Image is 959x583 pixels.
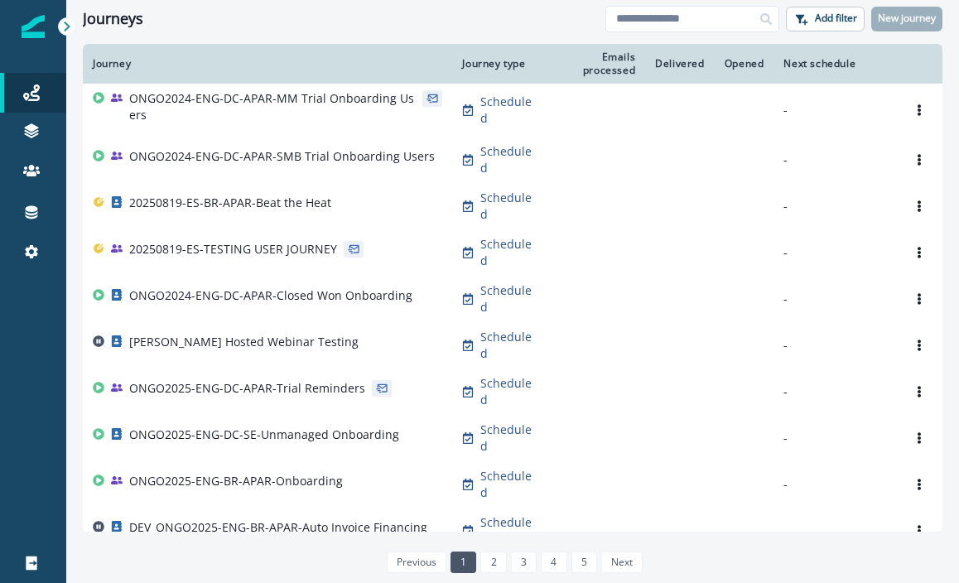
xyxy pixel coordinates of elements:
a: 20250819-ES-BR-APAR-Beat the HeatScheduled--Options [83,183,942,229]
p: Add filter [815,12,857,24]
p: - [783,198,886,214]
p: - [783,383,886,400]
div: Next schedule [783,57,886,70]
button: Options [906,194,932,219]
p: ONGO2024-ENG-DC-APAR-MM Trial Onboarding Users [129,90,416,123]
p: - [783,244,886,261]
p: Scheduled [480,375,538,408]
button: Options [906,379,932,404]
a: ONGO2025-ENG-DC-SE-Unmanaged OnboardingScheduled--Options [83,415,942,461]
a: DEV_ONGO2025-ENG-BR-APAR-Auto Invoice FinancingScheduled--Options [83,508,942,554]
button: New journey [871,7,942,31]
p: ONGO2024-ENG-DC-APAR-Closed Won Onboarding [129,287,412,304]
a: Page 5 [571,552,597,573]
p: 20250819-ES-TESTING USER JOURNEY [129,241,337,258]
p: Scheduled [480,282,538,316]
p: - [783,337,886,354]
button: Options [906,426,932,450]
a: ONGO2025-ENG-DC-APAR-Trial RemindersScheduled--Options [83,369,942,415]
p: Scheduled [480,468,538,501]
button: Options [906,287,932,311]
p: ONGO2024-ENG-DC-APAR-SMB Trial Onboarding Users [129,148,435,165]
ul: Pagination [383,552,643,573]
button: Options [906,240,932,265]
p: Scheduled [480,143,538,176]
h1: Journeys [83,10,143,28]
p: Scheduled [480,94,538,127]
p: - [783,102,886,118]
p: Scheduled [480,329,538,362]
div: Journey type [462,57,538,70]
a: Next page [601,552,643,573]
a: ONGO2024-ENG-DC-APAR-Closed Won OnboardingScheduled--Options [83,276,942,322]
a: Page 1 is your current page [451,552,476,573]
p: - [783,523,886,539]
p: Scheduled [480,514,538,547]
a: [PERSON_NAME] Hosted Webinar TestingScheduled--Options [83,322,942,369]
a: ONGO2024-ENG-DC-APAR-MM Trial Onboarding UsersScheduled--Options [83,84,942,137]
p: Scheduled [480,190,538,223]
p: - [783,430,886,446]
p: Scheduled [480,236,538,269]
a: ONGO2025-ENG-BR-APAR-OnboardingScheduled--Options [83,461,942,508]
p: DEV_ONGO2025-ENG-BR-APAR-Auto Invoice Financing [129,519,427,536]
p: ONGO2025-ENG-BR-APAR-Onboarding [129,473,343,489]
p: - [783,291,886,307]
button: Options [906,472,932,497]
button: Options [906,98,932,123]
button: Options [906,333,932,358]
a: 20250819-ES-TESTING USER JOURNEYScheduled--Options [83,229,942,276]
p: ONGO2025-ENG-DC-SE-Unmanaged Onboarding [129,426,399,443]
p: - [783,476,886,493]
div: Emails processed [558,51,635,77]
p: - [783,152,886,168]
p: 20250819-ES-BR-APAR-Beat the Heat [129,195,331,211]
button: Options [906,518,932,543]
p: ONGO2025-ENG-DC-APAR-Trial Reminders [129,380,365,397]
a: Page 4 [541,552,566,573]
div: Opened [725,57,764,70]
p: [PERSON_NAME] Hosted Webinar Testing [129,334,359,350]
button: Add filter [786,7,865,31]
img: Inflection [22,15,45,38]
a: Page 2 [480,552,506,573]
a: ONGO2024-ENG-DC-APAR-SMB Trial Onboarding UsersScheduled--Options [83,137,942,183]
button: Options [906,147,932,172]
div: Journey [93,57,442,70]
p: New journey [878,12,936,24]
div: Delivered [655,57,704,70]
a: Page 3 [511,552,537,573]
p: Scheduled [480,422,538,455]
